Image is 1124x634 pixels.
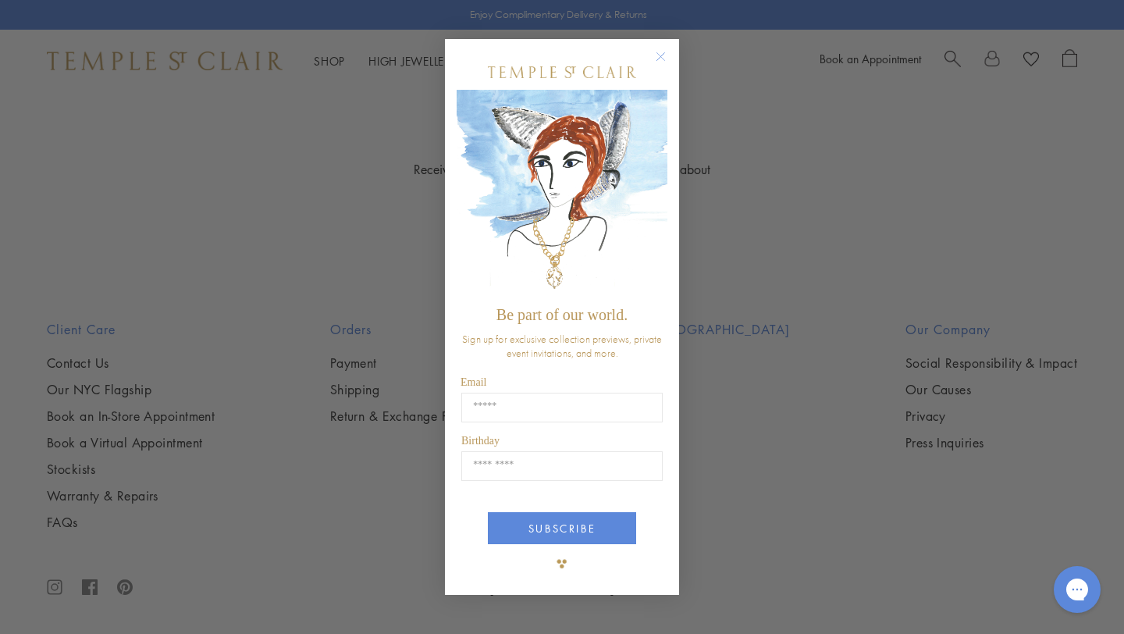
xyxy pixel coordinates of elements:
[496,306,628,323] span: Be part of our world.
[546,548,578,579] img: TSC
[457,90,667,298] img: c4a9eb12-d91a-4d4a-8ee0-386386f4f338.jpeg
[462,332,662,360] span: Sign up for exclusive collection previews, private event invitations, and more.
[461,393,663,422] input: Email
[1046,561,1108,618] iframe: Gorgias live chat messenger
[659,55,678,74] button: Close dialog
[488,66,636,78] img: Temple St. Clair
[461,435,500,447] span: Birthday
[461,376,486,388] span: Email
[488,512,636,544] button: SUBSCRIBE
